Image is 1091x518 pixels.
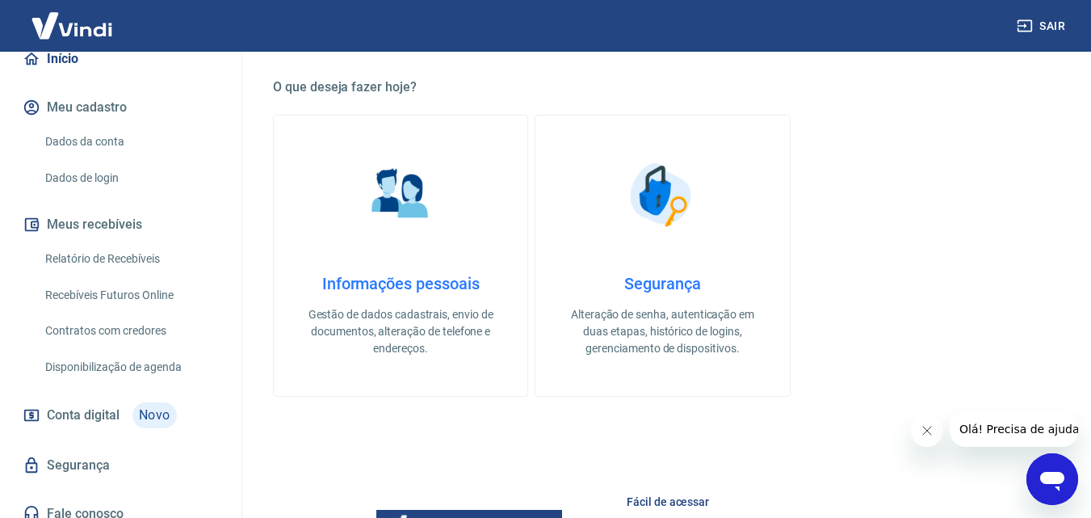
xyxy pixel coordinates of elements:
[950,411,1078,447] iframe: Mensagem da empresa
[911,415,943,447] iframe: Fechar mensagem
[1026,453,1078,505] iframe: Botão para abrir a janela de mensagens
[39,242,222,276] a: Relatório de Recebíveis
[47,404,120,427] span: Conta digital
[39,162,222,195] a: Dados de login
[300,274,501,293] h4: Informações pessoais
[39,125,222,158] a: Dados da conta
[622,154,703,235] img: Segurança
[19,41,222,77] a: Início
[19,1,124,50] img: Vindi
[19,90,222,125] button: Meu cadastro
[39,279,222,312] a: Recebíveis Futuros Online
[300,306,501,357] p: Gestão de dados cadastrais, envio de documentos, alteração de telefone e endereços.
[273,79,1052,95] h5: O que deseja fazer hoje?
[561,274,763,293] h4: Segurança
[19,207,222,242] button: Meus recebíveis
[273,115,528,397] a: Informações pessoaisInformações pessoaisGestão de dados cadastrais, envio de documentos, alteraçã...
[10,11,136,24] span: Olá! Precisa de ajuda?
[360,154,441,235] img: Informações pessoais
[1013,11,1072,41] button: Sair
[19,448,222,483] a: Segurança
[19,396,222,435] a: Conta digitalNovo
[561,306,763,357] p: Alteração de senha, autenticação em duas etapas, histórico de logins, gerenciamento de dispositivos.
[535,115,790,397] a: SegurançaSegurançaAlteração de senha, autenticação em duas etapas, histórico de logins, gerenciam...
[627,494,1013,510] h6: Fácil de acessar
[132,402,177,428] span: Novo
[39,351,222,384] a: Disponibilização de agenda
[39,314,222,347] a: Contratos com credores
